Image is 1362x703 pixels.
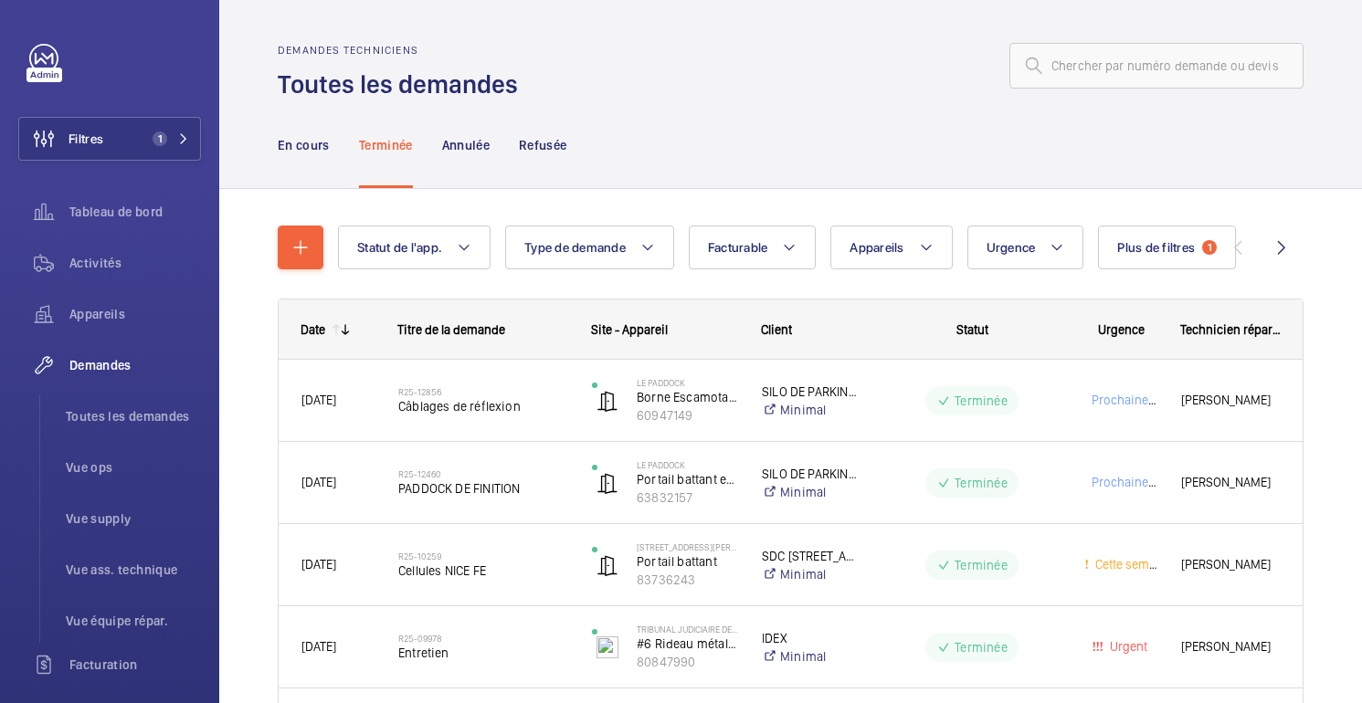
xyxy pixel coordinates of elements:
font: Statut de l'app. [357,240,442,255]
font: Date [301,322,325,337]
font: Facturation [69,657,138,672]
font: [PERSON_NAME] [1181,475,1271,489]
font: R25-09978 [398,633,442,644]
font: Vue ops [66,460,112,475]
button: Facturable [689,226,817,269]
a: Minimal [762,483,860,501]
font: Titre de la demande [397,322,505,337]
font: SDC [STREET_ADDRESS] [762,549,896,563]
font: Minimal [780,403,826,417]
font: Demandes [69,358,132,372]
font: Terminée [359,138,413,152]
font: Toutes les demandes [278,68,518,100]
font: [DATE] [301,393,336,407]
font: [PERSON_NAME] [1181,639,1271,654]
font: Prochaine visite [1092,393,1181,407]
font: [STREET_ADDRESS][PERSON_NAME] [637,541,778,552]
font: [DATE] [301,557,336,572]
font: 83736243 [637,572,695,587]
font: Filtres [69,131,103,146]
button: Urgence [967,226,1084,269]
button: Type de demande [505,226,674,269]
font: Minimal [780,567,826,582]
a: Minimal [762,401,860,419]
font: #6 Rideau métallique à mailles Parking Sous-sol [637,636,910,651]
font: Urgence [987,240,1036,255]
button: Appareils [830,226,952,269]
img: automatic_door.svg [597,554,618,576]
font: Statut [956,322,988,337]
font: Portail battant entrée [637,472,755,487]
font: Le Paddock [637,377,685,388]
font: Terminée [955,476,1007,490]
input: Chercher par numéro demande ou devis [1009,43,1304,89]
font: 63832157 [637,490,692,505]
font: Facturable [708,240,768,255]
font: TRIBUNAL JUDICIAIRE DE MEAUX [637,624,761,635]
img: metallic_curtain.svg [597,636,618,658]
font: Site - Appareil [591,322,668,337]
font: Terminée [955,640,1007,655]
font: Tableau de bord [69,205,163,219]
font: Plus de filtres [1117,240,1195,255]
font: Minimal [780,485,826,499]
font: SILO DE PARKING SDC, [STREET_ADDRESS] [762,467,997,481]
font: [DATE] [301,475,336,489]
font: [PERSON_NAME] [1181,393,1271,407]
font: Terminée [955,393,1007,408]
font: R25-12460 [398,468,441,479]
font: R25-10259 [398,551,441,561]
font: 1 [1208,241,1212,254]
button: Filtres1 [18,117,201,161]
img: automatic_door.svg [597,390,618,412]
font: Vue ass. technique [66,562,177,577]
font: Client [761,322,792,337]
font: 60947149 [637,408,692,423]
font: Refusée [519,138,566,152]
font: Annulée [442,138,490,152]
font: Terminée [955,558,1007,572]
font: Technicien réparateur [1180,322,1301,337]
a: Minimal [762,647,860,666]
font: Prochaine visite [1092,475,1181,489]
font: Toutes les demandes [66,409,190,424]
button: Plus de filtres1 [1098,226,1236,269]
font: SILO DE PARKING SDC, [STREET_ADDRESS] [762,384,997,399]
font: Entretien [398,645,449,660]
a: Minimal [762,565,860,583]
font: Urgence [1098,322,1145,337]
font: Cette semaine [1095,557,1173,572]
font: [DATE] [301,639,336,654]
font: 80847990 [637,655,695,669]
font: Vue supply [66,511,132,526]
font: R25-12856 [398,386,441,397]
font: Cellules NICE FE [398,563,486,578]
font: Demandes techniciens [278,44,418,57]
font: IDEX [762,631,787,645]
font: Activités [69,256,121,270]
font: PADDOCK DE FINITION [398,481,520,496]
font: [PERSON_NAME] [1181,557,1271,572]
img: automatic_door.svg [597,472,618,494]
font: Minimal [780,649,826,664]
font: Urgent [1110,639,1147,654]
font: Type de demande [524,240,626,255]
button: Statut de l'app. [338,226,491,269]
font: 1 [158,132,163,145]
font: Le Paddock [637,459,685,470]
font: En cours [278,138,330,152]
font: Vue équipe répar. [66,614,168,628]
font: Portail battant [637,554,717,569]
font: Borne Escamotable Livraison [637,390,802,404]
font: Appareils [69,307,125,321]
font: Câblages de réflexion [398,399,521,414]
font: Appareils [850,240,903,255]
